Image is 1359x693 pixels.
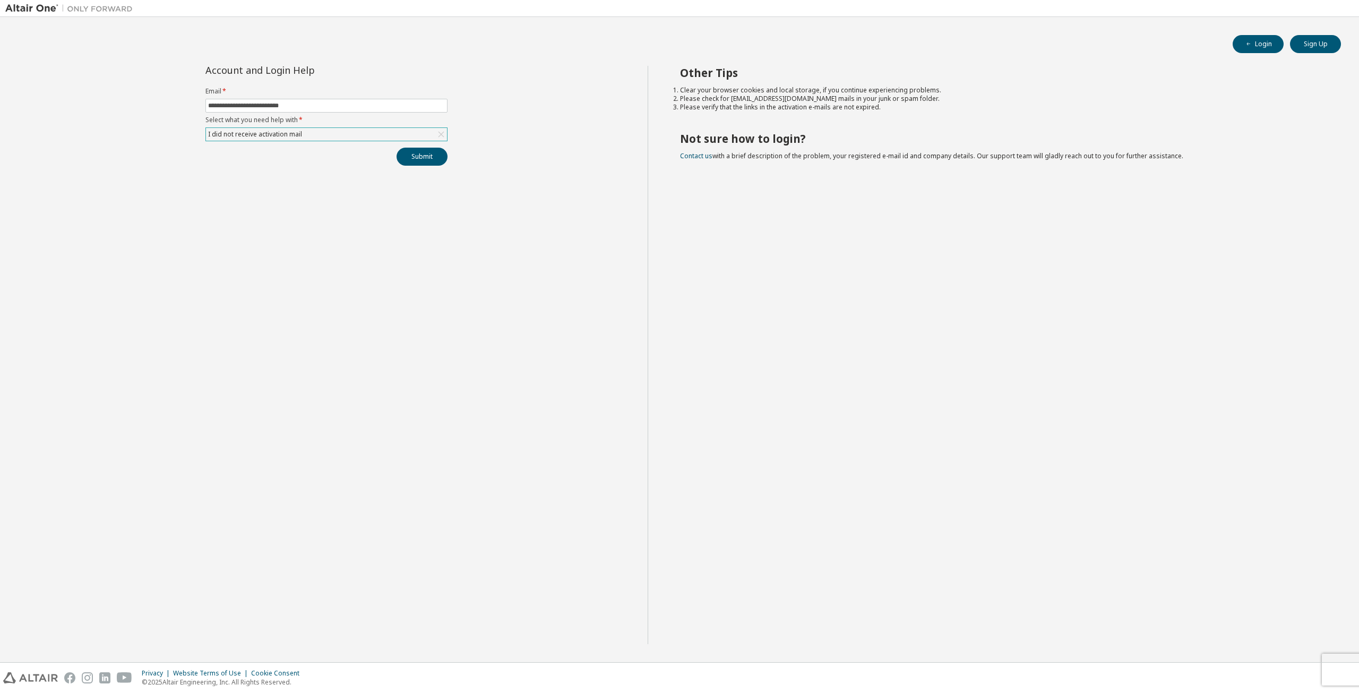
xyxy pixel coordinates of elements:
button: Login [1233,35,1284,53]
div: Account and Login Help [205,66,399,74]
li: Please verify that the links in the activation e-mails are not expired. [680,103,1322,112]
label: Email [205,87,448,96]
img: linkedin.svg [99,672,110,683]
li: Please check for [EMAIL_ADDRESS][DOMAIN_NAME] mails in your junk or spam folder. [680,95,1322,103]
div: I did not receive activation mail [206,128,447,141]
img: facebook.svg [64,672,75,683]
button: Sign Up [1290,35,1341,53]
li: Clear your browser cookies and local storage, if you continue experiencing problems. [680,86,1322,95]
div: Cookie Consent [251,669,306,678]
h2: Other Tips [680,66,1322,80]
p: © 2025 Altair Engineering, Inc. All Rights Reserved. [142,678,306,687]
img: altair_logo.svg [3,672,58,683]
a: Contact us [680,151,712,160]
img: instagram.svg [82,672,93,683]
img: youtube.svg [117,672,132,683]
button: Submit [397,148,448,166]
div: I did not receive activation mail [207,129,304,140]
label: Select what you need help with [205,116,448,124]
div: Website Terms of Use [173,669,251,678]
h2: Not sure how to login? [680,132,1322,146]
span: with a brief description of the problem, your registered e-mail id and company details. Our suppo... [680,151,1183,160]
img: Altair One [5,3,138,14]
div: Privacy [142,669,173,678]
